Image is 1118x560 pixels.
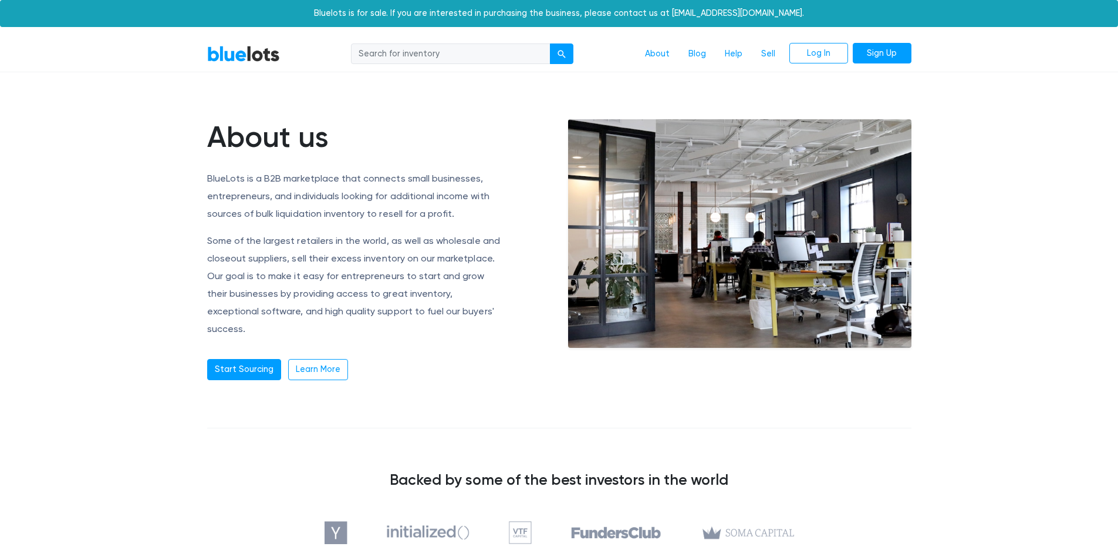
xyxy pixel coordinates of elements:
a: BlueLots [207,45,280,62]
h1: About us [207,119,504,155]
a: Sell [752,43,785,65]
a: Help [715,43,752,65]
a: About [636,43,679,65]
a: Log In [789,43,848,64]
img: investors-5810ae37ad836bd4b514f5b0925ed1975c51720d37f783dda43536e0f67d61f6.png [325,521,794,544]
h3: Backed by some of the best investors in the world [207,471,911,488]
p: BlueLots is a B2B marketplace that connects small businesses, entrepreneurs, and individuals look... [207,170,504,223]
a: Blog [679,43,715,65]
p: Some of the largest retailers in the world, as well as wholesale and closeout suppliers, sell the... [207,232,504,338]
input: Search for inventory [351,43,550,65]
a: Learn More [288,359,348,380]
a: Sign Up [853,43,911,64]
img: office-e6e871ac0602a9b363ffc73e1d17013cb30894adc08fbdb38787864bb9a1d2fe.jpg [568,119,911,348]
a: Start Sourcing [207,359,281,380]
